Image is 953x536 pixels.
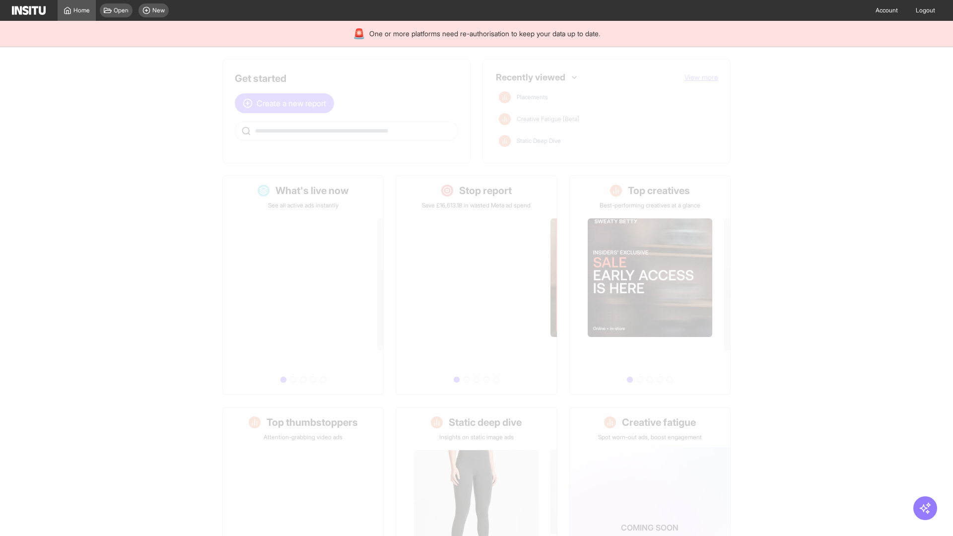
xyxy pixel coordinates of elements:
span: Open [114,6,129,14]
img: Logo [12,6,46,15]
span: Home [73,6,90,14]
span: One or more platforms need re-authorisation to keep your data up to date. [369,29,600,39]
span: New [152,6,165,14]
div: 🚨 [353,27,365,41]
